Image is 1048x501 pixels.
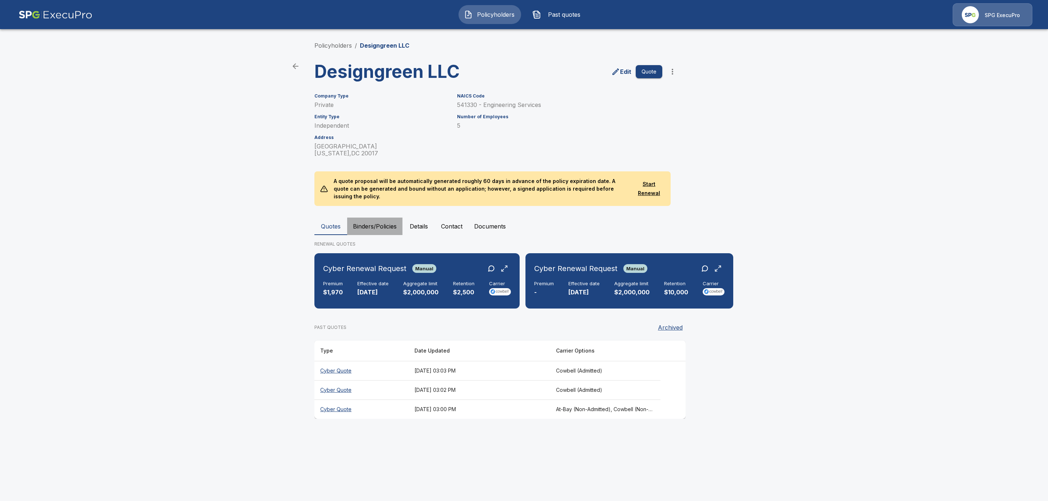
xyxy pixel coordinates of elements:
[19,3,92,26] img: AA Logo
[489,288,511,295] img: Carrier
[610,66,633,77] a: edit
[633,178,665,200] button: Start Renewal
[532,10,541,19] img: Past quotes Icon
[409,341,550,361] th: Date Updated
[314,122,448,129] p: Independent
[453,281,475,287] h6: Retention
[614,288,650,297] p: $2,000,000
[489,281,511,287] h6: Carrier
[457,94,662,99] h6: NAICS Code
[323,281,343,287] h6: Premium
[550,399,660,419] th: At-Bay (Non-Admitted), Cowbell (Non-Admitted), Corvus Cyber (Non-Admitted), Tokio Marine TMHCC (N...
[355,41,357,50] li: /
[534,281,554,287] h6: Premium
[403,281,438,287] h6: Aggregate limit
[464,10,473,19] img: Policyholders Icon
[664,288,688,297] p: $10,000
[476,10,516,19] span: Policyholders
[457,114,662,119] h6: Number of Employees
[458,5,521,24] button: Policyholders IconPolicyholders
[962,6,979,23] img: Agency Icon
[453,288,475,297] p: $2,500
[314,361,409,380] th: Cyber Quote
[550,361,660,380] th: Cowbell (Admitted)
[534,263,618,274] h6: Cyber Renewal Request
[314,94,448,99] h6: Company Type
[314,102,448,108] p: Private
[409,361,550,380] th: [DATE] 03:03 PM
[620,67,631,76] p: Edit
[314,42,352,49] a: Policyholders
[527,5,589,24] button: Past quotes IconPast quotes
[568,288,600,297] p: [DATE]
[314,324,346,331] p: PAST QUOTES
[314,114,448,119] h6: Entity Type
[314,399,409,419] th: Cyber Quote
[534,288,554,297] p: -
[664,281,688,287] h6: Retention
[314,218,734,235] div: policyholder tabs
[665,64,680,79] button: more
[328,171,633,206] p: A quote proposal will be automatically generated roughly 60 days in advance of the policy expirat...
[636,65,662,79] button: Quote
[468,218,512,235] button: Documents
[623,266,647,271] span: Manual
[457,122,662,129] p: 5
[314,135,448,140] h6: Address
[703,288,725,295] img: Carrier
[314,41,409,50] nav: breadcrumb
[655,320,686,335] button: Archived
[409,380,550,399] th: [DATE] 03:02 PM
[409,399,550,419] th: [DATE] 03:00 PM
[550,380,660,399] th: Cowbell (Admitted)
[288,59,303,73] a: back
[323,263,406,274] h6: Cyber Renewal Request
[457,102,662,108] p: 541330 - Engineering Services
[314,61,494,82] h3: Designgreen LLC
[550,341,660,361] th: Carrier Options
[412,266,436,271] span: Manual
[703,281,725,287] h6: Carrier
[435,218,468,235] button: Contact
[314,241,734,247] p: RENEWAL QUOTES
[568,281,600,287] h6: Effective date
[544,10,584,19] span: Past quotes
[360,41,409,50] p: Designgreen LLC
[985,12,1020,19] p: SPG ExecuPro
[323,288,343,297] p: $1,970
[314,143,448,157] p: [GEOGRAPHIC_DATA] [US_STATE] , DC 20017
[314,218,347,235] button: Quotes
[402,218,435,235] button: Details
[357,281,389,287] h6: Effective date
[314,341,686,419] table: responsive table
[314,380,409,399] th: Cyber Quote
[357,288,389,297] p: [DATE]
[314,341,409,361] th: Type
[614,281,650,287] h6: Aggregate limit
[403,288,438,297] p: $2,000,000
[347,218,402,235] button: Binders/Policies
[953,3,1032,26] a: Agency IconSPG ExecuPro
